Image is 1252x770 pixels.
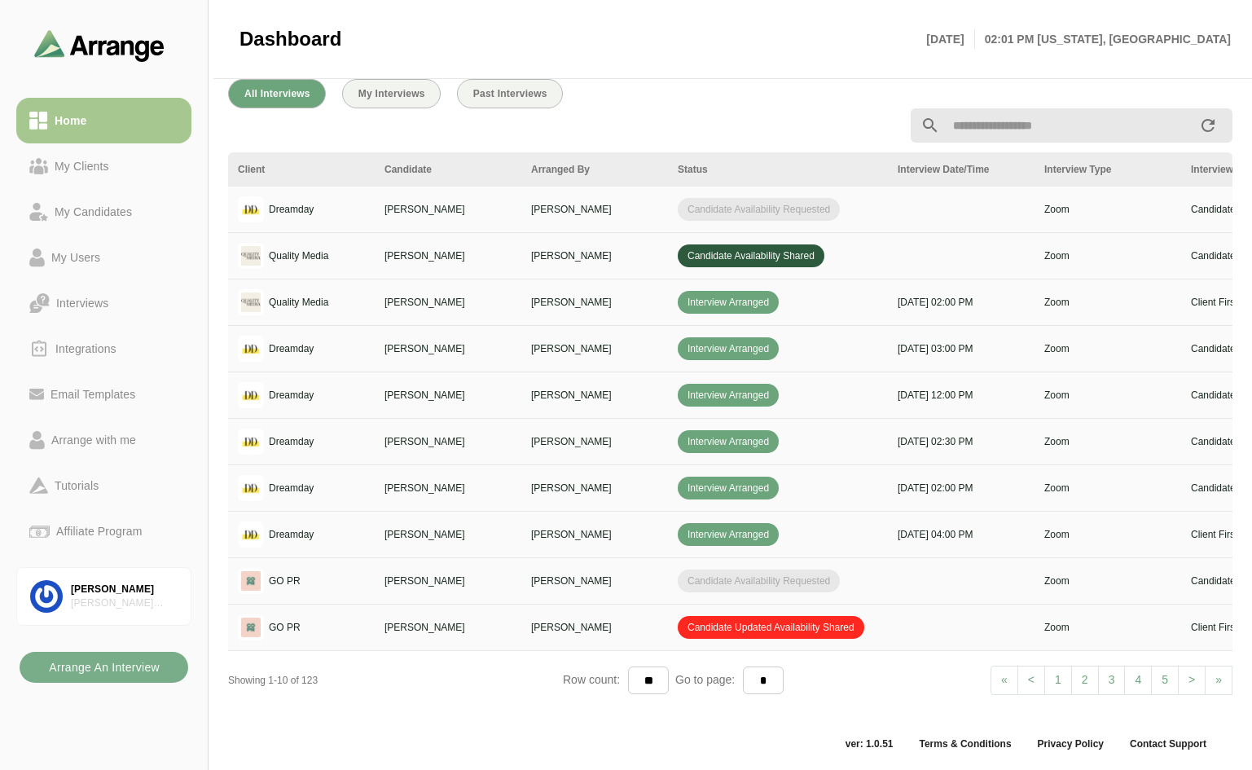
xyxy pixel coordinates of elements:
p: [PERSON_NAME] [384,295,512,310]
p: [PERSON_NAME] [384,434,512,449]
a: Interviews [16,280,191,326]
p: [PERSON_NAME] [531,341,658,356]
b: Arrange An Interview [48,652,160,683]
p: Zoom [1044,295,1171,310]
p: Zoom [1044,249,1171,263]
span: Interview Arranged [678,291,779,314]
p: [DATE] 02:00 PM [898,481,1025,495]
p: [PERSON_NAME] [531,434,658,449]
div: Interview Date/Time [898,162,1025,177]
div: [PERSON_NAME] [71,583,178,596]
p: Dreamday [269,388,314,403]
p: [DATE] 02:30 PM [898,434,1025,449]
div: Home [48,111,93,130]
p: Zoom [1044,388,1171,403]
a: 3 [1098,666,1126,695]
p: Zoom [1044,527,1171,542]
div: Arrange with me [45,430,143,450]
span: Interview Arranged [678,523,779,546]
span: Interview Arranged [678,477,779,499]
p: [DATE] 12:00 PM [898,388,1025,403]
p: [DATE] 02:00 PM [898,295,1025,310]
a: Tutorials [16,463,191,508]
span: > [1188,673,1195,686]
img: logo [238,336,264,362]
img: logo [238,521,264,548]
a: My Candidates [16,189,191,235]
p: [PERSON_NAME] [531,574,658,588]
div: Arranged By [531,162,658,177]
a: Privacy Policy [1025,737,1117,750]
p: [PERSON_NAME] [384,574,512,588]
p: [PERSON_NAME] [384,620,512,635]
p: Zoom [1044,620,1171,635]
p: [PERSON_NAME] [384,249,512,263]
div: Integrations [49,339,123,359]
img: arrangeai-name-small-logo.4d2b8aee.svg [34,29,165,61]
p: [PERSON_NAME] [531,620,658,635]
span: Dashboard [239,27,341,51]
p: Quality Media [269,249,328,263]
div: Interviews [50,293,115,313]
p: [PERSON_NAME] [531,527,658,542]
p: [PERSON_NAME] [531,249,658,263]
div: [PERSON_NAME] Associates [71,596,178,610]
span: Candidate Availability Requested [678,198,840,221]
div: Email Templates [44,385,142,404]
span: Candidate Updated Availability Shared [678,616,864,639]
p: [PERSON_NAME] [531,481,658,495]
p: [DATE] 04:00 PM [898,527,1025,542]
p: Dreamday [269,434,314,449]
img: logo [238,243,264,269]
div: My Candidates [48,202,138,222]
p: [PERSON_NAME] [384,527,512,542]
span: Past Interviews [472,88,547,99]
button: Past Interviews [457,79,563,108]
button: Arrange An Interview [20,652,188,683]
button: All Interviews [228,79,326,108]
a: My Clients [16,143,191,189]
a: 2 [1071,666,1099,695]
span: Interview Arranged [678,384,779,407]
button: My Interviews [342,79,441,108]
img: logo [238,568,264,594]
div: My Clients [48,156,116,176]
span: All Interviews [244,88,310,99]
span: Interview Arranged [678,430,779,453]
p: [PERSON_NAME] [384,341,512,356]
p: [PERSON_NAME] [384,388,512,403]
p: Dreamday [269,202,314,217]
p: Dreamday [269,341,314,356]
a: Contact Support [1117,737,1219,750]
p: Zoom [1044,481,1171,495]
a: Affiliate Program [16,508,191,554]
div: Client [238,162,365,177]
a: 5 [1151,666,1179,695]
img: logo [238,382,264,408]
span: Candidate Availability Shared [678,244,824,267]
p: Dreamday [269,527,314,542]
p: Zoom [1044,202,1171,217]
p: [DATE] 03:00 PM [898,341,1025,356]
span: Row count: [563,673,628,686]
a: Terms & Conditions [906,737,1024,750]
a: Home [16,98,191,143]
p: [PERSON_NAME] [531,202,658,217]
a: Integrations [16,326,191,372]
img: logo [238,614,264,640]
div: Tutorials [48,476,105,495]
p: [PERSON_NAME] [531,295,658,310]
a: Arrange with me [16,417,191,463]
a: Next [1205,666,1232,695]
span: Candidate Availability Requested [678,570,840,592]
span: My Interviews [358,88,425,99]
p: GO PR [269,574,301,588]
img: logo [238,289,264,315]
i: appended action [1198,116,1218,135]
p: [PERSON_NAME] [384,481,512,495]
span: Interview Arranged [678,337,779,360]
div: Affiliate Program [50,521,148,541]
span: ver: 1.0.51 [832,737,907,750]
a: Next [1178,666,1206,695]
span: » [1215,673,1222,686]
